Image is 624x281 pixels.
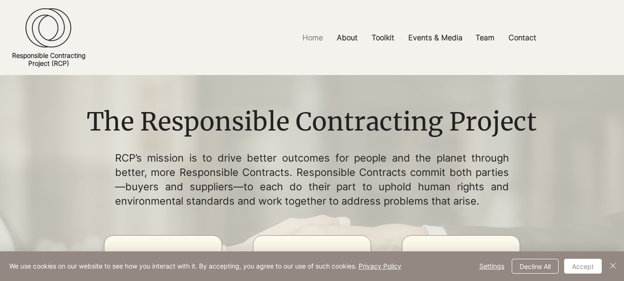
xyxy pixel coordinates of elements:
[367,27,399,48] p: Toolkit
[504,27,541,48] p: Contact
[564,259,602,274] button: Accept
[115,151,509,208] p: RCP’s mission is to drive better outcomes for people and the planet through better, more Responsi...
[80,105,544,140] h1: The Responsible Contracting Project
[479,259,504,273] span: Settings
[12,51,85,67] a: Responsible ContractingProject (RCP)
[332,27,362,48] p: About
[215,27,624,48] nav: Site
[401,27,469,48] a: Events & Media
[502,27,543,48] a: Contact
[607,260,618,271] img: Close
[296,27,330,48] a: Home
[365,27,401,48] a: Toolkit
[359,262,401,270] a: Privacy Policy
[469,27,502,48] a: Team
[512,259,559,274] button: Decline All
[471,27,499,48] p: Team
[404,27,467,48] p: Events & Media
[330,27,365,48] a: About
[9,262,401,270] span: We use cookies on our website to see how you interact with it. By accepting, you agree to our use...
[298,27,328,48] p: Home
[607,259,618,274] button: Close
